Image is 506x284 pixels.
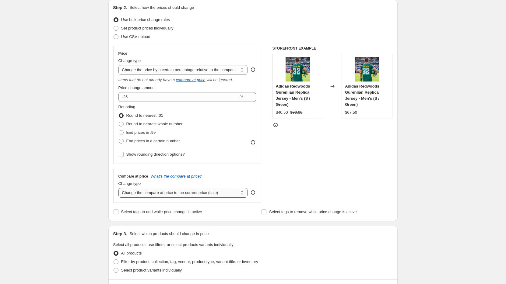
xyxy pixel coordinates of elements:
[121,210,202,214] span: Select tags to add while price change is active
[355,57,379,81] img: gurenlian_green_front_80x.jpg
[240,95,243,99] span: %
[121,268,182,272] span: Select product variants individually
[121,34,150,39] span: Use CSV upload
[269,210,357,214] span: Select tags to remove while price change is active
[113,231,127,237] h2: Step 3.
[276,109,288,116] div: $40.50
[272,46,393,51] h6: STOREFRONT EXAMPLE
[113,5,127,11] h2: Step 2.
[129,231,209,237] p: Select which products should change in price
[206,78,233,82] i: will be ignored.
[126,130,156,135] span: End prices in .99
[118,92,239,102] input: -20
[290,109,303,116] strike: $90.00
[118,51,127,56] h3: Price
[276,84,310,107] span: Adidas Redwoods Gurenlian Replica Jersey - Men's (S / Green)
[345,84,379,107] span: Adidas Redwoods Gurenlian Replica Jersey - Men's (S / Green)
[345,109,357,116] div: $67.50
[250,189,256,196] div: help
[121,26,174,30] span: Set product prices individually
[250,67,256,73] div: help
[118,174,148,179] h3: Compare at price
[121,17,170,22] span: Use bulk price change rules
[121,251,142,255] span: All products
[118,78,175,82] i: Items that do not already have a
[118,181,141,186] span: Change type
[118,85,156,90] span: Price change amount
[121,259,258,264] span: Filter by product, collection, tag, vendor, product type, variant title, or inventory
[126,113,163,118] span: Round to nearest .01
[176,78,206,82] button: compare at price
[118,58,141,63] span: Change type
[151,174,202,178] button: What's the compare at price?
[113,242,234,247] span: Select all products, use filters, or select products variants individually
[126,152,185,157] span: Show rounding direction options?
[129,5,194,11] p: Select how the prices should change
[286,57,310,81] img: gurenlian_green_front_80x.jpg
[126,122,183,126] span: Round to nearest whole number
[126,139,180,143] span: End prices in a certain number
[118,105,135,109] span: Rounding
